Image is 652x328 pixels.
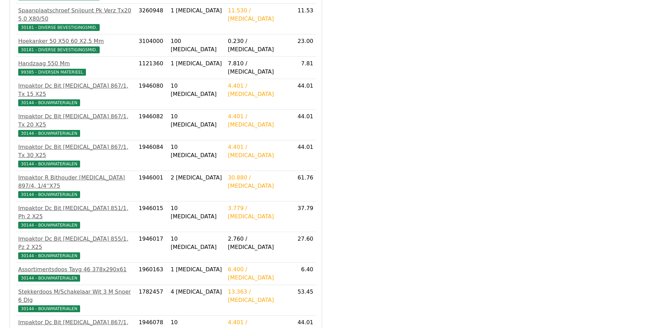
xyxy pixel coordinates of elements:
div: 10 [MEDICAL_DATA] [170,143,222,160]
span: 30144 - BOUWMATERIALEN [18,99,80,106]
div: Impaktor Dc Bit [MEDICAL_DATA] 867/1, Tx 20 X25 [18,112,133,129]
td: 37.79 [288,201,316,232]
div: 30.880 / [MEDICAL_DATA] [228,174,286,190]
div: 10 [MEDICAL_DATA] [170,112,222,129]
a: Impaktor R Bithouder [MEDICAL_DATA] 897/4, 1/4''X7530144 - BOUWMATERIALEN [18,174,133,198]
td: 3260948 [136,4,168,34]
td: 7.81 [288,57,316,79]
td: 6.40 [288,263,316,285]
div: Hoekanker 50 X50 60 X2,5 Mm [18,37,133,45]
span: 30144 - BOUWMATERIALEN [18,275,80,282]
span: 30144 - BOUWMATERIALEN [18,161,80,167]
a: Handzaag 550 Mm99385 - DIVERSEN MATERIEEL [18,59,133,76]
td: 1946080 [136,79,168,110]
span: 30144 - BOUWMATERIALEN [18,222,80,229]
div: 4.401 / [MEDICAL_DATA] [228,143,286,160]
div: Handzaag 550 Mm [18,59,133,68]
td: 1960163 [136,263,168,285]
div: 10 [MEDICAL_DATA] [170,204,222,221]
td: 27.60 [288,232,316,263]
span: 30181 - DIVERSE BEVESTIGINGSMID. [18,46,100,53]
td: 44.01 [288,140,316,171]
div: 7.810 / [MEDICAL_DATA] [228,59,286,76]
a: Spaanplaatschroef Snijpunt Pk Verz Tx20 5,0 X80/5030181 - DIVERSE BEVESTIGINGSMID. [18,7,133,31]
span: 99385 - DIVERSEN MATERIEEL [18,69,86,76]
div: 10 [MEDICAL_DATA] [170,235,222,251]
div: 10 [MEDICAL_DATA] [170,82,222,98]
td: 1946082 [136,110,168,140]
td: 44.01 [288,110,316,140]
a: Impaktor Dc Bit [MEDICAL_DATA] 855/1, Pz 2 X2530144 - BOUWMATERIALEN [18,235,133,260]
td: 1946084 [136,140,168,171]
div: Impaktor R Bithouder [MEDICAL_DATA] 897/4, 1/4''X75 [18,174,133,190]
td: 61.76 [288,171,316,201]
div: 3.779 / [MEDICAL_DATA] [228,204,286,221]
td: 53.45 [288,285,316,316]
div: 11.530 / [MEDICAL_DATA] [228,7,286,23]
a: Impaktor Dc Bit [MEDICAL_DATA] 867/1, Tx 20 X2530144 - BOUWMATERIALEN [18,112,133,137]
a: Hoekanker 50 X50 60 X2,5 Mm30181 - DIVERSE BEVESTIGINGSMID. [18,37,133,54]
div: Impaktor Dc Bit [MEDICAL_DATA] 867/1, Tx 15 X25 [18,82,133,98]
div: Stekkerdoos M/Schakelaar Wit 3 M Snoer 6 Dlg [18,288,133,304]
span: 30144 - BOUWMATERIALEN [18,191,80,198]
td: 1946017 [136,232,168,263]
a: Impaktor Dc Bit [MEDICAL_DATA] 867/1, Tx 15 X2530144 - BOUWMATERIALEN [18,82,133,107]
span: 30144 - BOUWMATERIALEN [18,305,80,312]
div: 13.363 / [MEDICAL_DATA] [228,288,286,304]
div: Impaktor Dc Bit [MEDICAL_DATA] 851/1, Ph 2 X25 [18,204,133,221]
a: Impaktor Dc Bit [MEDICAL_DATA] 851/1, Ph 2 X2530144 - BOUWMATERIALEN [18,204,133,229]
a: Assortimentsdoos Tayg 46 378x290x6130144 - BOUWMATERIALEN [18,265,133,282]
div: Impaktor Dc Bit [MEDICAL_DATA] 855/1, Pz 2 X25 [18,235,133,251]
div: Spaanplaatschroef Snijpunt Pk Verz Tx20 5,0 X80/50 [18,7,133,23]
td: 1946015 [136,201,168,232]
div: 1 [MEDICAL_DATA] [170,59,222,68]
a: Impaktor Dc Bit [MEDICAL_DATA] 867/1, Tx 30 X2530144 - BOUWMATERIALEN [18,143,133,168]
div: 4.401 / [MEDICAL_DATA] [228,82,286,98]
div: 1 [MEDICAL_DATA] [170,265,222,274]
a: Stekkerdoos M/Schakelaar Wit 3 M Snoer 6 Dlg30144 - BOUWMATERIALEN [18,288,133,313]
div: 4.401 / [MEDICAL_DATA] [228,112,286,129]
span: 30181 - DIVERSE BEVESTIGINGSMID. [18,24,100,31]
div: Assortimentsdoos Tayg 46 378x290x61 [18,265,133,274]
span: 30144 - BOUWMATERIALEN [18,252,80,259]
span: 30144 - BOUWMATERIALEN [18,130,80,137]
td: 1121360 [136,57,168,79]
div: 2.760 / [MEDICAL_DATA] [228,235,286,251]
div: 100 [MEDICAL_DATA] [170,37,222,54]
div: 4 [MEDICAL_DATA] [170,288,222,296]
td: 23.00 [288,34,316,57]
div: 1 [MEDICAL_DATA] [170,7,222,15]
td: 44.01 [288,79,316,110]
div: 2 [MEDICAL_DATA] [170,174,222,182]
td: 11.53 [288,4,316,34]
div: Impaktor Dc Bit [MEDICAL_DATA] 867/1, Tx 30 X25 [18,143,133,160]
td: 1946001 [136,171,168,201]
div: 6.400 / [MEDICAL_DATA] [228,265,286,282]
td: 3104000 [136,34,168,57]
div: 0.230 / [MEDICAL_DATA] [228,37,286,54]
td: 1782457 [136,285,168,316]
